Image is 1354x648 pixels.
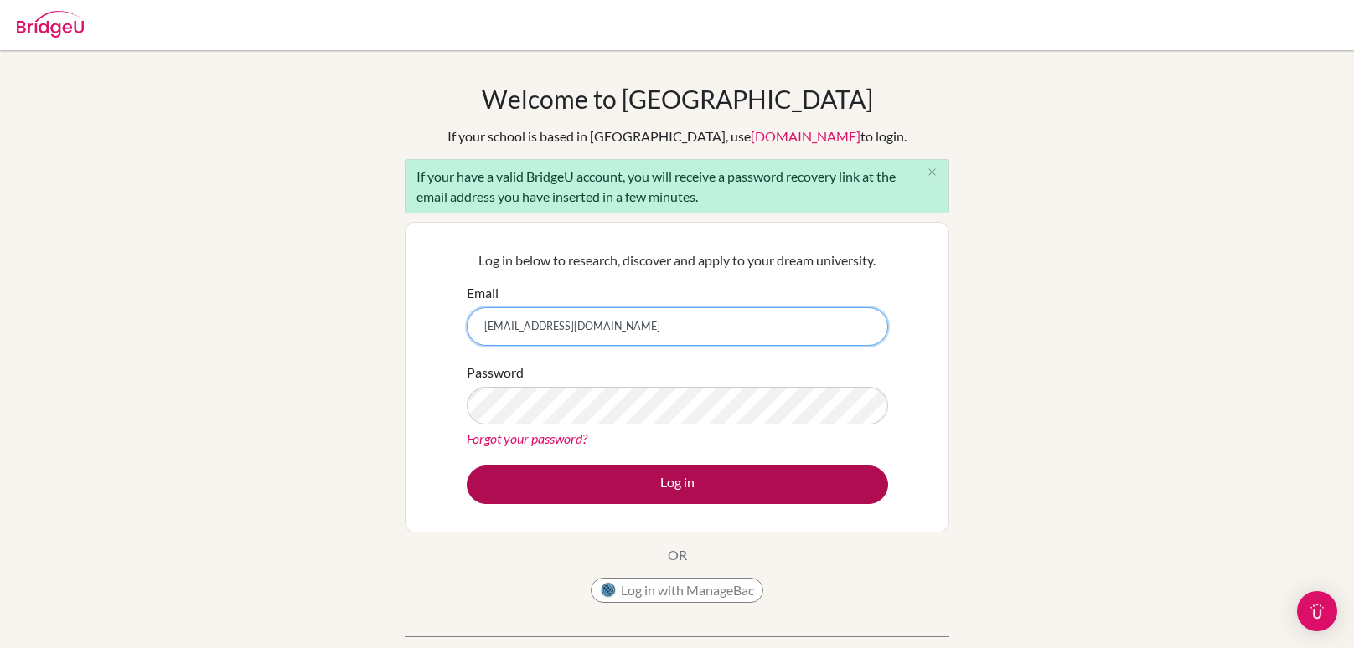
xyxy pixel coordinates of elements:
p: OR [668,545,687,565]
a: Forgot your password? [467,430,587,446]
button: Close [915,160,948,185]
div: If your have a valid BridgeU account, you will receive a password recovery link at the email addr... [405,159,949,213]
i: close [926,166,938,178]
button: Log in [467,465,888,504]
a: [DOMAIN_NAME] [751,128,860,144]
h1: Welcome to [GEOGRAPHIC_DATA] [482,84,873,114]
div: If your school is based in [GEOGRAPHIC_DATA], use to login. [447,126,907,147]
label: Email [467,283,499,303]
button: Log in with ManageBac [591,578,763,603]
img: Bridge-U [17,11,84,38]
p: Log in below to research, discover and apply to your dream university. [467,250,888,270]
label: Password [467,363,524,383]
div: Open Intercom Messenger [1297,591,1337,631]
